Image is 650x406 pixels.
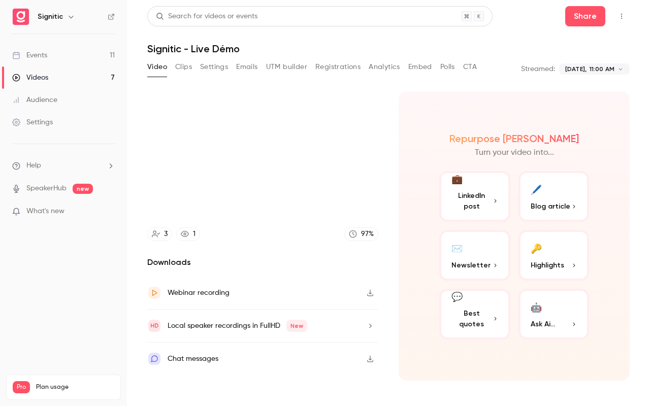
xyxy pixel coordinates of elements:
button: 🤖Ask Ai... [518,289,590,340]
div: 🖊️ [531,181,542,197]
button: Registrations [315,59,361,75]
div: Audience [12,95,57,105]
h2: Downloads [147,256,378,268]
div: Search for videos or events [156,11,257,22]
span: Highlights [531,260,564,270]
div: 1 [193,229,196,240]
button: Share [565,6,605,26]
p: Turn your video into... [475,147,554,159]
div: Local speaker recordings in FullHD [168,320,307,332]
button: Polls [440,59,455,75]
span: Best quotes [451,308,492,329]
h2: Repurpose [PERSON_NAME] [449,132,579,145]
button: Embed [408,59,432,75]
div: 🔑 [531,240,542,256]
div: Chat messages [168,353,218,365]
div: 💬 [451,290,463,304]
button: UTM builder [266,59,307,75]
div: Videos [12,73,48,83]
div: 3 [164,229,168,240]
span: LinkedIn post [451,190,492,212]
div: 97 % [361,229,374,240]
span: Pro [13,381,30,393]
button: Settings [200,59,228,75]
a: SpeakerHub [26,183,67,194]
span: Blog article [531,201,570,212]
button: ✉️Newsletter [439,230,510,281]
button: Top Bar Actions [613,8,630,24]
span: 11:00 AM [590,64,614,74]
p: Streamed: [521,64,555,74]
button: Video [147,59,167,75]
span: Help [26,160,41,171]
span: [DATE], [565,64,587,74]
h6: Signitic [38,12,63,22]
a: 3 [147,227,172,241]
div: Settings [12,117,53,127]
div: ✉️ [451,240,463,256]
span: Newsletter [451,260,491,270]
button: 💬Best quotes [439,289,510,340]
a: 97% [344,227,378,241]
button: Clips [175,59,192,75]
img: Signitic [13,9,29,25]
button: 💼LinkedIn post [439,171,510,222]
span: New [286,320,307,332]
span: What's new [26,206,64,217]
button: 🔑Highlights [518,230,590,281]
button: Analytics [369,59,400,75]
button: 🖊️Blog article [518,171,590,222]
span: Plan usage [36,383,114,391]
div: Webinar recording [168,287,230,299]
span: new [73,184,93,194]
div: Events [12,50,47,60]
h1: Signitic - Live Démo [147,43,630,55]
span: Ask Ai... [531,319,555,329]
div: 💼 [451,173,463,186]
div: 🤖 [531,299,542,315]
button: Emails [236,59,257,75]
li: help-dropdown-opener [12,160,115,171]
a: 1 [176,227,200,241]
button: CTA [463,59,477,75]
